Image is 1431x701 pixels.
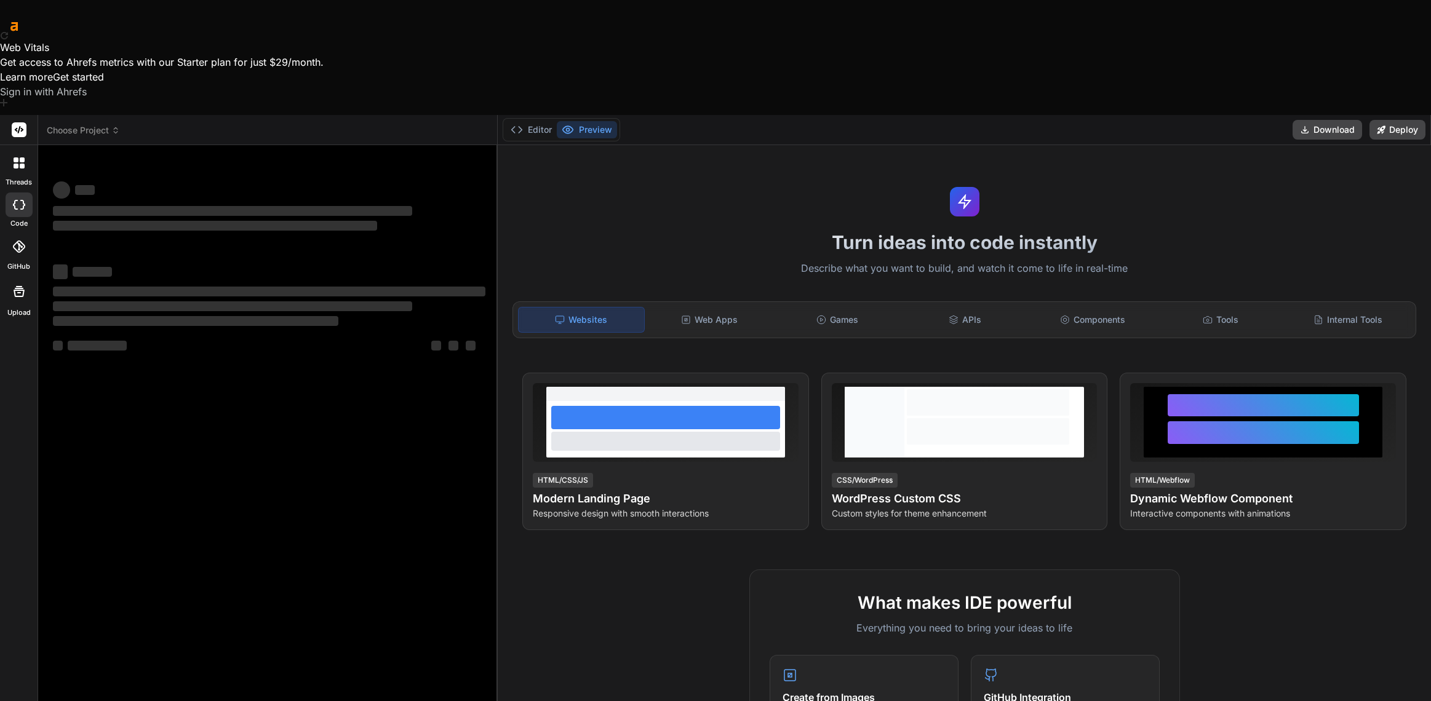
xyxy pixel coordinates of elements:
[7,307,31,318] label: Upload
[832,490,1098,507] h4: WordPress Custom CSS
[505,261,1424,277] p: Describe what you want to build, and watch it come to life in real-time
[53,221,377,231] span: ‌
[53,287,485,296] span: ‌
[53,206,412,216] span: ‌
[53,69,104,84] button: Get started
[770,620,1160,635] p: Everything you need to bring your ideas to life
[1030,307,1155,333] div: Components
[53,341,63,350] span: ‌
[53,301,412,311] span: ‌
[1285,307,1411,333] div: Internal Tools
[47,124,120,137] span: Choose Project
[903,307,1028,333] div: APIs
[533,473,593,488] div: HTML/CSS/JS
[1158,307,1283,333] div: Tools
[1293,120,1362,140] button: Download
[505,231,1424,253] h1: Turn ideas into code instantly
[73,267,112,277] span: ‌
[53,264,68,279] span: ‌
[7,261,30,272] label: GitHub
[770,590,1160,616] h2: What makes IDE powerful
[506,121,557,138] button: Editor
[518,307,645,333] div: Websites
[75,185,95,195] span: ‌
[6,177,32,188] label: threads
[775,307,900,333] div: Games
[832,507,1098,520] p: Custom styles for theme enhancement
[647,307,773,333] div: Web Apps
[53,316,338,326] span: ‌
[533,490,799,507] h4: Modern Landing Page
[53,181,70,199] span: ‌
[466,341,476,350] span: ‌
[68,341,127,350] span: ‌
[557,121,617,138] button: Preview
[533,507,799,520] p: Responsive design with smooth interactions
[1369,120,1425,140] button: Deploy
[431,341,441,350] span: ‌
[1130,507,1396,520] p: Interactive components with animations
[1130,473,1195,488] div: HTML/Webflow
[832,473,898,488] div: CSS/WordPress
[1130,490,1396,507] h4: Dynamic Webflow Component
[10,218,28,229] label: code
[448,341,458,350] span: ‌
